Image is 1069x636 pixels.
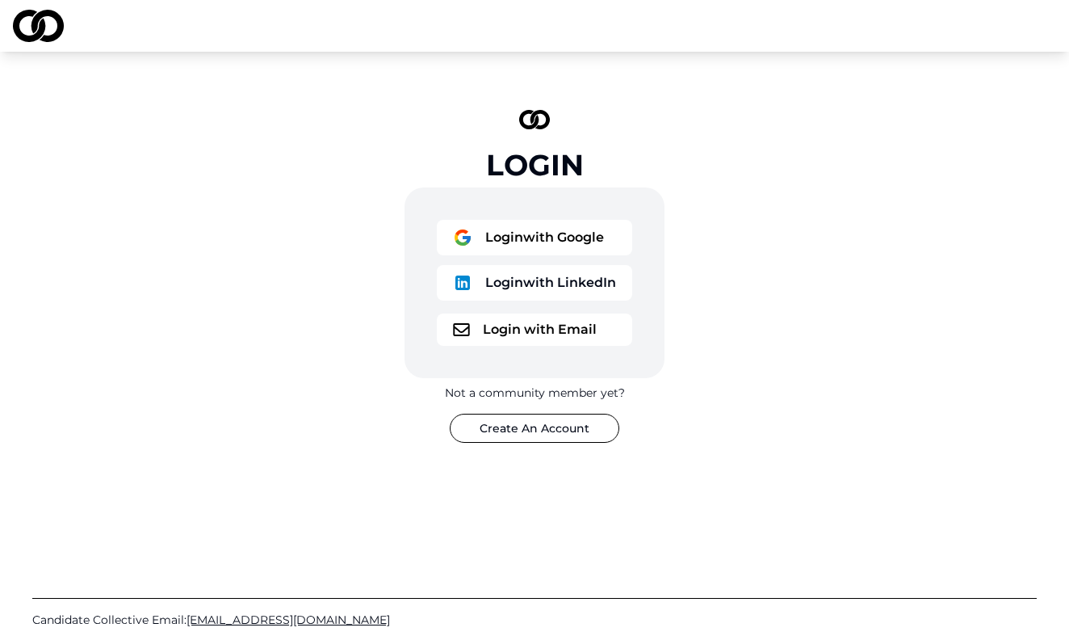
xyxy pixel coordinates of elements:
[486,149,584,181] div: Login
[453,273,472,293] img: logo
[519,110,550,129] img: logo
[453,323,470,336] img: logo
[187,613,390,627] span: [EMAIL_ADDRESS][DOMAIN_NAME]
[13,10,64,42] img: logo
[437,265,632,301] button: logoLoginwith LinkedIn
[437,220,632,255] button: logoLoginwith Google
[32,612,1037,628] a: Candidate Collective Email:[EMAIL_ADDRESS][DOMAIN_NAME]
[445,385,625,401] div: Not a community member yet?
[450,414,619,443] button: Create An Account
[437,314,632,346] button: logoLogin with Email
[453,228,472,247] img: logo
